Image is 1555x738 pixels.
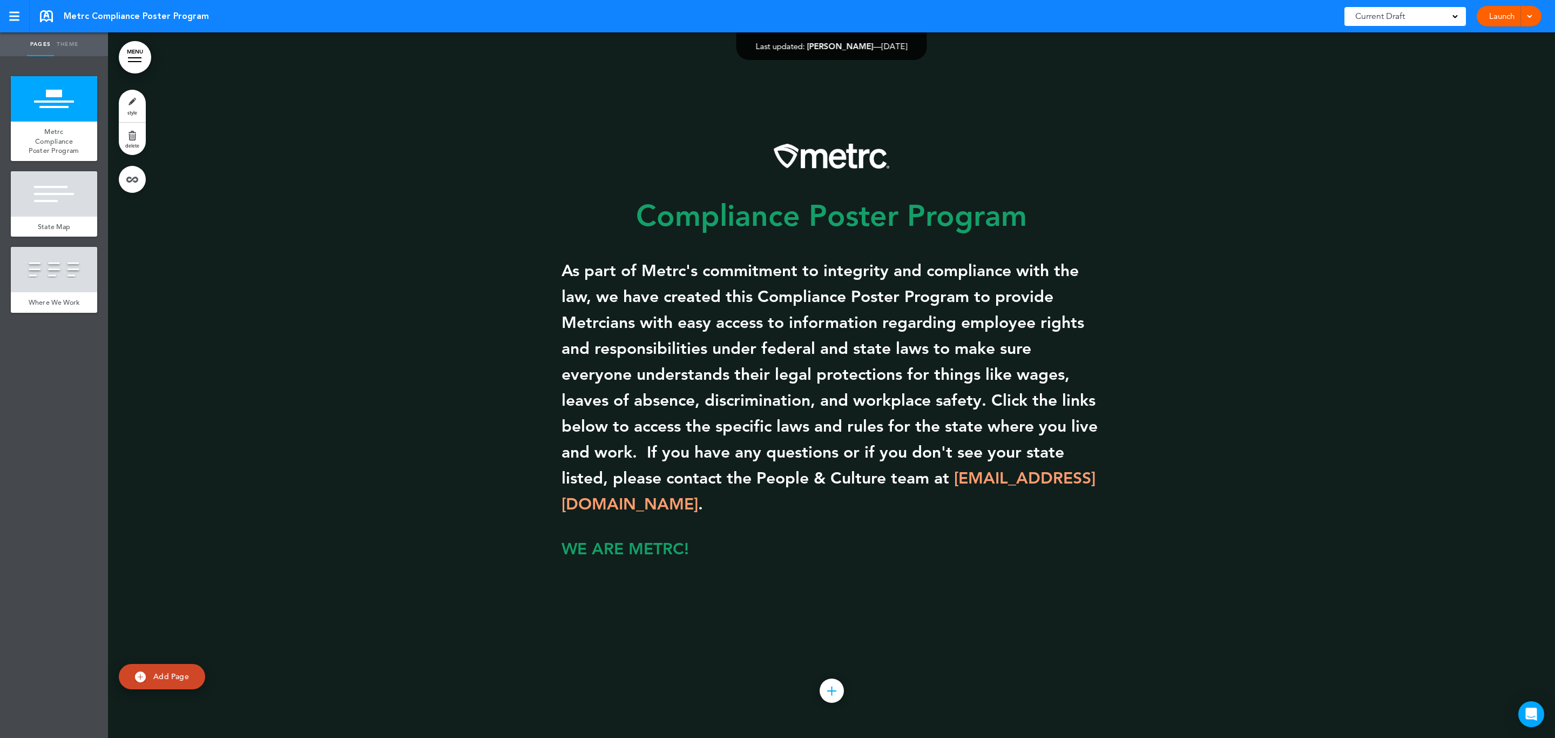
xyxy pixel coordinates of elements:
[119,123,146,155] a: delete
[127,109,137,116] span: style
[698,494,703,514] span: .
[11,217,97,237] a: State Map
[562,539,689,559] strong: WE ARE METRC!
[562,261,1098,488] span: As part of Metrc's commitment to integrity and compliance with the law, we have created this Comp...
[756,42,908,50] div: —
[153,672,189,681] span: Add Page
[119,664,205,689] a: Add Page
[119,41,151,73] a: MENU
[125,142,139,149] span: delete
[135,672,146,682] img: add.svg
[64,10,209,22] span: Metrc Compliance Poster Program
[27,32,54,56] a: Pages
[119,90,146,122] a: style
[54,32,81,56] a: Theme
[636,198,1027,233] span: Compliance Poster Program
[29,127,79,155] span: Metrc Compliance Poster Program
[11,292,97,313] a: Where We Work
[562,468,1096,514] a: [EMAIL_ADDRESS][DOMAIN_NAME]
[756,41,805,51] span: Last updated:
[38,222,71,231] span: State Map
[882,41,908,51] span: [DATE]
[29,298,80,307] span: Where We Work
[807,41,874,51] span: [PERSON_NAME]
[1355,9,1405,24] span: Current Draft
[1518,701,1544,727] div: Open Intercom Messenger
[774,144,889,169] img: 1748625582442-Registered_W-Logo1.png
[11,122,97,161] a: Metrc Compliance Poster Program
[1485,6,1519,26] a: Launch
